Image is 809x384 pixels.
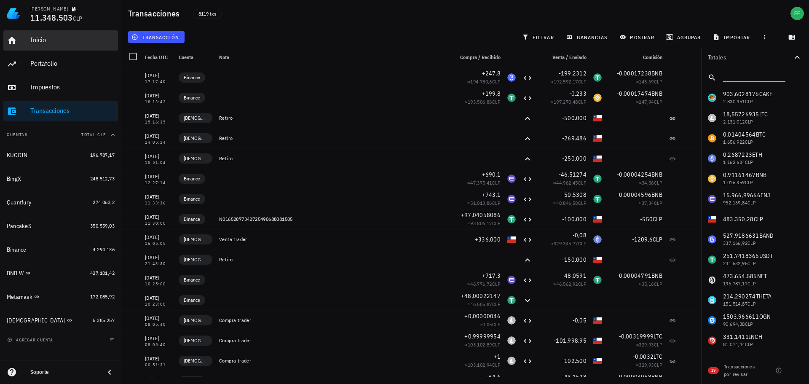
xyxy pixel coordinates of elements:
img: LedgiFi [7,7,20,20]
span: -0,00017474 [617,90,652,97]
span: -150.000 [562,256,587,263]
span: 329,93 [639,341,654,348]
span: ≈ [636,362,662,368]
div: ETH-icon [593,235,602,244]
button: CuentasTotal CLP [3,125,118,145]
button: filtrar [519,31,559,43]
span: +690,1 [482,171,501,178]
span: +64,6 [485,373,501,381]
span: 0,05 [482,321,492,328]
div: 16:05:05 [145,242,172,246]
div: 00:51:31 [145,363,172,367]
div: 10:23:00 [145,302,172,306]
span: +0,99999954 [464,333,501,340]
span: Binance [184,175,200,183]
span: ≈ [639,180,662,186]
a: KUCOIN 196.787,17 [3,145,118,165]
span: 5.385.257 [93,317,115,323]
span: Compra / Recibido [460,54,501,60]
span: CLP [578,281,587,287]
span: ≈ [551,78,587,85]
div: 15:51:04 [145,161,172,165]
span: CLP [492,301,501,307]
span: ≈ [639,281,662,287]
div: 18:13:42 [145,100,172,104]
div: Binance [7,246,27,253]
span: 93.806,17 [470,220,492,226]
span: mostrar [621,34,654,40]
div: Compra / Recibido [450,47,504,67]
div: LTC-icon [507,316,516,325]
div: BAND-icon [507,73,516,82]
div: [DATE] [145,274,172,282]
div: Totales [708,54,792,60]
span: -0,00004254 [617,171,652,178]
span: BNB [651,171,662,178]
div: Comisión [605,47,666,67]
span: -48,0591 [562,272,587,279]
div: [PERSON_NAME] [30,5,68,12]
div: ENJ-icon [507,276,516,284]
div: Compra trader [219,337,447,344]
div: Retiro [219,256,447,263]
a: Impuestos [3,78,118,98]
span: [DEMOGRAPHIC_DATA] [184,235,207,244]
span: CLP [654,78,662,85]
span: -0,00319999 [619,333,654,340]
div: ENJ-icon [507,195,516,203]
a: BNB W 427.101,42 [3,263,118,283]
span: 4.294.136 [93,246,115,252]
div: Retiro [219,155,447,162]
span: [DEMOGRAPHIC_DATA] [184,336,207,345]
a: Metamask 172.085,92 [3,287,118,307]
span: 143,69 [639,78,654,85]
span: 46.776,72 [470,281,492,287]
div: [DATE] [145,71,172,80]
span: -0,00004596 [617,191,652,199]
span: ≈ [553,200,587,206]
span: ≈ [465,99,501,105]
div: CLP-icon [593,357,602,365]
span: CLP [578,78,587,85]
div: Impuestos [30,83,115,91]
span: Binance [184,73,200,82]
span: -269.486 [562,134,587,142]
a: [DEMOGRAPHIC_DATA] 5.385.257 [3,310,118,330]
span: [DEMOGRAPHIC_DATA] [184,114,207,122]
span: 48.846,58 [556,200,578,206]
div: 11:33:36 [145,201,172,205]
span: 193.506,86 [468,99,492,105]
div: Inicio [30,36,115,44]
a: PancakeS 350.559,03 [3,216,118,236]
button: transacción [128,31,185,43]
button: mostrar [616,31,659,43]
div: 15:16:35 [145,120,172,124]
span: ≈ [553,281,587,287]
span: -0,05 [573,317,587,324]
span: CLP [654,99,662,105]
div: Venta / Enviado [536,47,590,67]
span: 103.102,94 [468,362,492,368]
span: CLP [492,321,501,328]
span: CLP [492,99,501,105]
span: 44.962,45 [556,180,578,186]
div: USDT-icon [593,276,602,284]
a: Transacciones [3,101,118,121]
span: -0,0032 [633,353,654,360]
span: ≈ [465,362,501,368]
span: [DEMOGRAPHIC_DATA] [184,255,207,264]
div: USDT-icon [507,94,516,102]
span: CLP [653,215,662,223]
span: +199,8 [482,90,501,97]
div: [DATE] [145,213,172,221]
span: -0,00004068 [617,373,652,381]
span: 103.102,89 [468,341,492,348]
span: CLP [492,341,501,348]
span: CLP [578,200,587,206]
span: BNB [651,373,662,381]
span: [DEMOGRAPHIC_DATA] [184,316,207,325]
span: BNB [651,191,662,199]
span: 47.375,41 [470,180,492,186]
div: 11:30:00 [145,221,172,226]
div: Retiro [219,115,447,121]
